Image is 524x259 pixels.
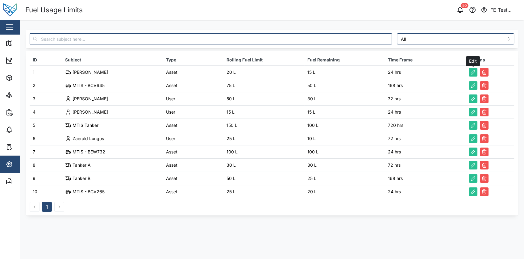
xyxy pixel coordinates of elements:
input: Search subject here... [30,33,392,44]
td: 24 hrs [385,185,466,198]
td: 100 L [304,119,385,132]
td: 7 [30,145,62,158]
td: 4 [30,105,62,119]
div: Alarms [16,126,35,133]
th: Actions [466,54,514,65]
div: Assets [16,74,35,81]
a: Edit [469,68,477,77]
th: Fuel Remaining [304,54,385,65]
div: Tasks [16,144,33,150]
td: 72 hrs [385,158,466,172]
div: Tanker B [73,175,90,182]
th: Subject [62,54,163,65]
td: Asset [163,79,223,92]
th: Time Frame [385,54,466,65]
div: Dashboard [16,57,44,64]
td: 100 L [223,145,304,158]
td: 24 hrs [385,65,466,79]
td: Asset [163,158,223,172]
td: 30 L [304,92,385,105]
td: 720 hrs [385,119,466,132]
div: Admin [16,178,34,185]
div: Reports [16,109,37,116]
button: FE Test Admin [480,6,519,14]
td: 24 hrs [385,145,466,158]
td: 50 L [223,172,304,185]
div: Tanker A [73,162,91,169]
td: 20 L [304,185,385,198]
th: ID [30,54,62,65]
td: 168 hrs [385,172,466,185]
td: 25 L [223,185,304,198]
input: Filter by type [397,33,514,44]
img: Main Logo [3,3,17,17]
td: 1 [30,65,62,79]
td: 10 [30,185,62,198]
td: 10 L [304,132,385,145]
td: 9 [30,172,62,185]
td: 75 L [223,79,304,92]
td: 72 hrs [385,132,466,145]
td: Asset [163,119,223,132]
td: User [163,105,223,119]
th: Rolling Fuel Limit [223,54,304,65]
td: 30 L [223,158,304,172]
td: Asset [163,185,223,198]
td: 15 L [304,105,385,119]
div: [PERSON_NAME] [73,109,108,115]
td: 20 L [223,65,304,79]
td: 5 [30,119,62,132]
div: Fuel Usage Limits [25,5,83,15]
td: 3 [30,92,62,105]
div: FE Test Admin [490,6,519,14]
div: [PERSON_NAME] [73,69,108,76]
td: 168 hrs [385,79,466,92]
div: MTIS - BCV265 [73,188,105,195]
th: Type [163,54,223,65]
td: 15 L [304,65,385,79]
div: Sites [16,92,31,98]
td: User [163,92,223,105]
td: Asset [163,65,223,79]
td: 50 L [223,92,304,105]
td: Asset [163,172,223,185]
div: Map [16,40,30,47]
td: 8 [30,158,62,172]
td: 150 L [223,119,304,132]
td: Asset [163,145,223,158]
div: Settings [16,161,38,168]
td: 25 L [304,172,385,185]
div: MTIS - BEW732 [73,148,105,155]
button: 1 [42,202,52,212]
td: 2 [30,79,62,92]
div: MTIS - BCV645 [73,82,105,89]
td: 50 L [304,79,385,92]
td: 24 hrs [385,105,466,119]
td: 25 L [223,132,304,145]
td: 30 L [304,158,385,172]
td: 100 L [304,145,385,158]
td: User [163,132,223,145]
td: 6 [30,132,62,145]
td: 15 L [223,105,304,119]
div: [PERSON_NAME] [73,95,108,102]
div: 50 [461,3,468,8]
td: 72 hrs [385,92,466,105]
div: MTIS Tanker [73,122,98,129]
div: Zaerald Lungos [73,135,104,142]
